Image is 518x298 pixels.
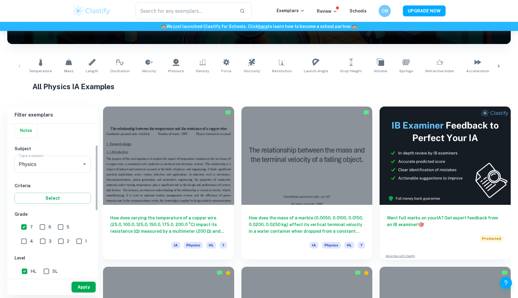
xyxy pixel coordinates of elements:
a: here [258,24,268,29]
span: 7 [30,224,33,230]
a: Schools [350,8,367,13]
h6: How does the mass of a marble (0.0050, 0.0100, 0.0150, 0.0200, 0.0250 kg) affect its vertical ter... [249,215,365,235]
span: 4 [30,238,33,245]
img: Marked [225,110,231,116]
button: Open [80,160,89,168]
p: Review [317,8,337,15]
p: Exemplars [277,7,305,14]
span: Viscosity [244,68,260,74]
h6: Level [15,255,91,261]
button: Apply [71,282,96,293]
img: Clastify logo [72,5,111,17]
span: 🎯 [419,222,424,227]
span: 6 [48,224,51,230]
img: Marked [502,270,508,276]
span: HL [344,242,354,249]
h6: Grade [15,211,91,218]
a: How does the mass of a marble (0.0050, 0.0100, 0.0150, 0.0200, 0.0250 kg) affect its vertical ter... [241,107,373,259]
span: Volume [374,68,387,74]
button: Notes [15,123,37,138]
a: Want full marks on yourIA? Get expert feedback from an IB examiner!PromotedAdvertise with Clastify [380,107,511,259]
span: 🏫 [161,24,166,29]
img: Thumbnail [380,107,511,205]
span: 3 [49,238,51,245]
span: Restitution [272,68,292,74]
h6: Criteria [15,182,91,189]
span: 7 [220,242,227,249]
a: How does varying the temperature of a copper wire (25.0, 100.0, 125.0, 150.0, 175.0, 200.0 °C) im... [103,107,234,259]
span: Springs [399,68,413,74]
h6: We just launched Clastify for Schools. Click to learn how to become a school partner. [1,23,517,30]
span: Drop Height [340,68,362,74]
span: HL [31,268,36,275]
span: Velocity [142,68,156,74]
span: Acceleration [466,68,489,74]
span: 7 [358,242,365,249]
div: Premium [363,270,369,276]
span: Launch Angle [304,68,328,74]
span: Temperature [29,68,52,74]
span: HL [206,242,216,249]
span: SL [52,268,58,275]
h6: CM [381,8,388,14]
a: Advertise with Clastify [386,254,415,258]
button: CM [379,5,391,17]
span: IA [310,242,318,249]
span: Density [196,68,209,74]
span: Promoted [480,235,503,242]
button: Select [15,193,91,204]
div: Premium [225,270,231,276]
h6: Subject [15,145,91,152]
span: Length [86,68,98,74]
button: UPGRADE NOW [403,5,446,16]
img: Marked [217,270,223,276]
span: Physics [184,242,203,249]
h1: All Physics IA Examples [32,81,486,92]
span: 2 [67,238,69,245]
span: 🏫 [352,24,357,29]
img: Marked [363,110,369,116]
span: Refractive Index [425,68,454,74]
span: IA [171,242,180,249]
span: Mass [64,68,74,74]
input: Search for any exemplars... [136,2,235,19]
h6: Filter exemplars [7,107,98,124]
h6: How does varying the temperature of a copper wire (25.0, 100.0, 125.0, 150.0, 175.0, 200.0 °C) im... [110,215,227,235]
span: 1 [85,238,87,245]
button: Help and Feedback [500,277,512,289]
span: 5 [67,224,69,230]
span: Pressure [168,68,184,74]
span: Force [221,68,231,74]
h6: Want full marks on your IA ? Get expert feedback from an IB examiner! [387,215,503,228]
label: Type a subject [19,153,44,158]
span: Oscillation [110,68,130,74]
span: Physics [322,242,341,249]
img: Marked [355,270,361,276]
